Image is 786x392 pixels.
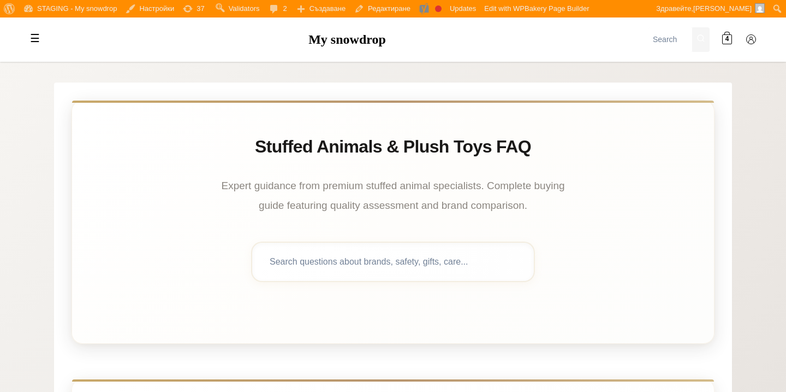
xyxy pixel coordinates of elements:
[693,4,752,13] span: [PERSON_NAME]
[207,176,579,215] p: Expert guidance from premium stuffed animal specialists. Complete buying guide featuring quality ...
[648,27,692,52] input: Search
[435,5,442,12] div: Focus keyphrase not set
[24,27,46,49] label: Toggle mobile menu
[308,32,386,46] a: My snowdrop
[98,136,688,159] h1: Stuffed Animals & Plush Toys FAQ
[716,28,738,50] a: 4
[251,242,535,282] input: Search questions about brands, safety, gifts, care...
[725,34,729,45] span: 4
